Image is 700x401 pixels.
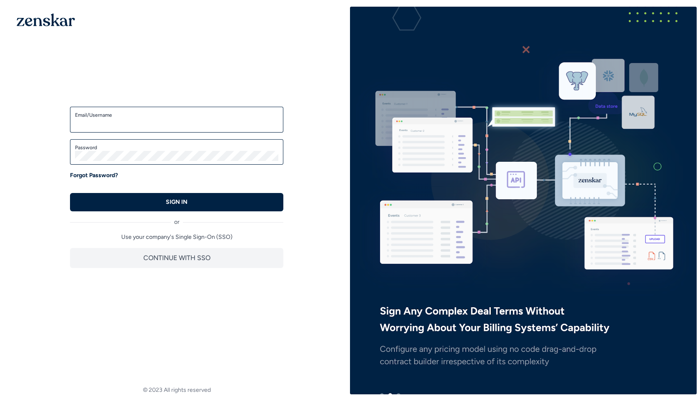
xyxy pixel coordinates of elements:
label: Password [75,144,278,151]
button: CONTINUE WITH SSO [70,248,283,268]
label: Email/Username [75,112,278,118]
div: or [70,211,283,226]
img: 1OGAJ2xQqyY4LXKgY66KYq0eOWRCkrZdAb3gUhuVAqdWPZE9SRJmCz+oDMSn4zDLXe31Ii730ItAGKgCKgCCgCikA4Av8PJUP... [17,13,75,26]
p: SIGN IN [166,198,187,206]
a: Forgot Password? [70,171,118,180]
footer: © 2023 All rights reserved [3,386,350,394]
p: Use your company's Single Sign-On (SSO) [70,233,283,241]
button: SIGN IN [70,193,283,211]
